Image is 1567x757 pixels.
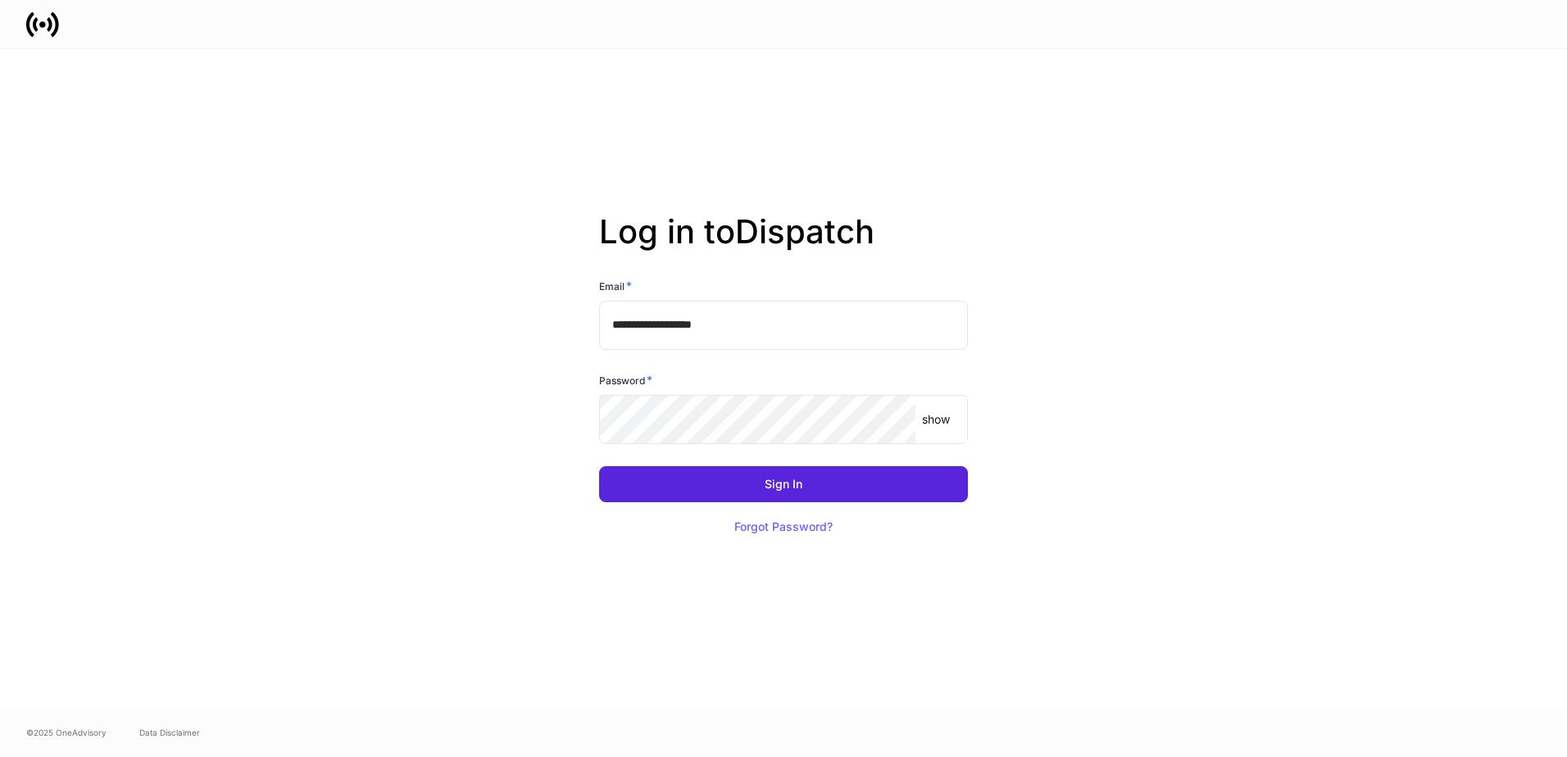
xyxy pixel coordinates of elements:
div: Forgot Password? [734,521,833,533]
a: Data Disclaimer [139,726,200,739]
h6: Password [599,372,652,388]
button: Forgot Password? [714,509,853,545]
button: Sign In [599,466,968,502]
div: Sign In [765,478,802,490]
span: © 2025 OneAdvisory [26,726,107,739]
h2: Log in to Dispatch [599,212,968,278]
h6: Email [599,278,632,294]
p: show [922,411,950,428]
